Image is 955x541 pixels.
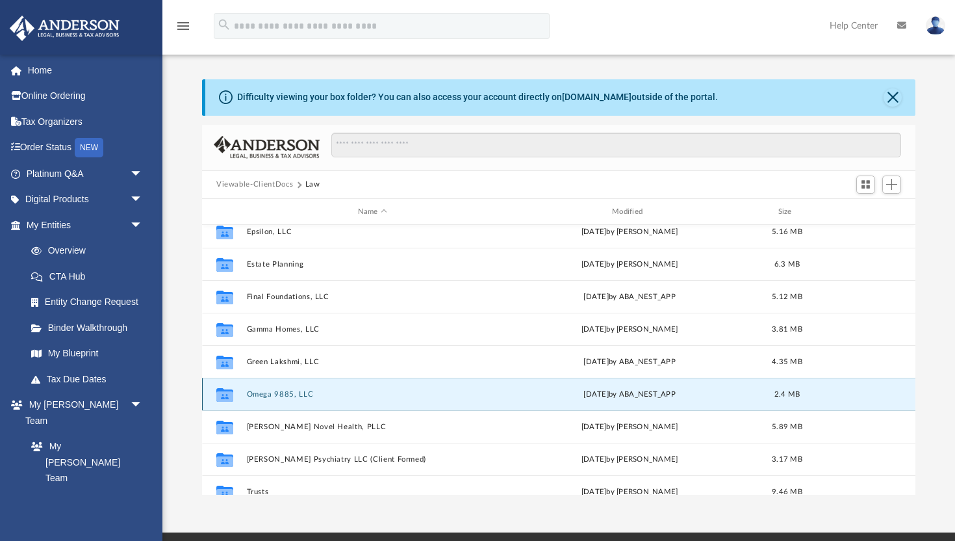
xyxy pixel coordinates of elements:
a: My Entitiesarrow_drop_down [9,212,162,238]
button: Green Lakshmi, LLC [247,358,498,366]
span: 9.46 MB [772,488,802,495]
a: My [PERSON_NAME] Team [18,434,149,492]
div: [DATE] by [PERSON_NAME] [504,259,756,270]
div: [DATE] by ABA_NEST_APP [504,389,756,401]
span: 2.4 MB [774,391,800,398]
a: Online Ordering [9,83,162,109]
button: [PERSON_NAME] Psychiatry LLC (Client Formed) [247,455,498,464]
div: Difficulty viewing your box folder? You can also access your account directly on outside of the p... [237,90,718,104]
button: Final Foundations, LLC [247,293,498,301]
button: Trusts [247,488,498,496]
span: 5.12 MB [772,293,802,300]
button: Omega 9885, LLC [247,390,498,399]
a: menu [175,25,191,34]
div: [DATE] by [PERSON_NAME] [504,226,756,238]
div: [DATE] by [PERSON_NAME] [504,486,756,498]
a: Platinum Q&Aarrow_drop_down [9,161,162,187]
button: Viewable-ClientDocs [216,179,293,191]
div: Size [761,206,813,218]
a: My Blueprint [18,341,156,367]
span: arrow_drop_down [130,392,156,419]
button: Add [882,176,902,194]
div: [DATE] by ABA_NEST_APP [504,291,756,303]
span: 4.35 MB [772,358,802,365]
button: Epsilon, LLC [247,228,498,236]
div: id [819,206,910,218]
div: NEW [75,138,103,157]
span: arrow_drop_down [130,212,156,239]
span: arrow_drop_down [130,161,156,187]
a: CTA Hub [18,263,162,289]
a: My [PERSON_NAME] Teamarrow_drop_down [9,392,156,434]
div: Name [246,206,498,218]
div: [DATE] by ABA_NEST_APP [504,356,756,368]
a: Home [9,57,162,83]
a: [DOMAIN_NAME] [562,92,631,102]
input: Search files and folders [331,133,901,157]
div: grid [202,225,915,495]
div: id [208,206,240,218]
div: Modified [503,206,756,218]
a: Overview [18,238,162,264]
a: Tax Organizers [9,109,162,135]
i: menu [175,18,191,34]
a: Tax Due Dates [18,366,162,392]
img: Anderson Advisors Platinum Portal [6,16,123,41]
button: [PERSON_NAME] Novel Health, PLLC [247,423,498,431]
button: Gamma Homes, LLC [247,325,498,334]
div: [DATE] by [PERSON_NAME] [504,454,756,466]
span: 3.17 MB [772,456,802,463]
a: [PERSON_NAME] System [18,491,156,533]
button: Switch to Grid View [856,176,876,194]
div: [DATE] by [PERSON_NAME] [504,324,756,336]
img: User Pic [926,16,945,35]
a: Entity Change Request [18,289,162,315]
div: [DATE] by [PERSON_NAME] [504,421,756,433]
span: 6.3 MB [774,261,800,268]
a: Digital Productsarrow_drop_down [9,187,162,213]
span: 5.89 MB [772,423,802,430]
span: 5.16 MB [772,228,802,235]
span: 3.81 MB [772,326,802,333]
a: Order StatusNEW [9,135,162,161]
i: search [217,18,231,32]
button: Law [305,179,320,191]
button: Close [884,88,902,107]
span: arrow_drop_down [130,187,156,213]
a: Binder Walkthrough [18,315,162,341]
button: Estate Planning [247,260,498,269]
